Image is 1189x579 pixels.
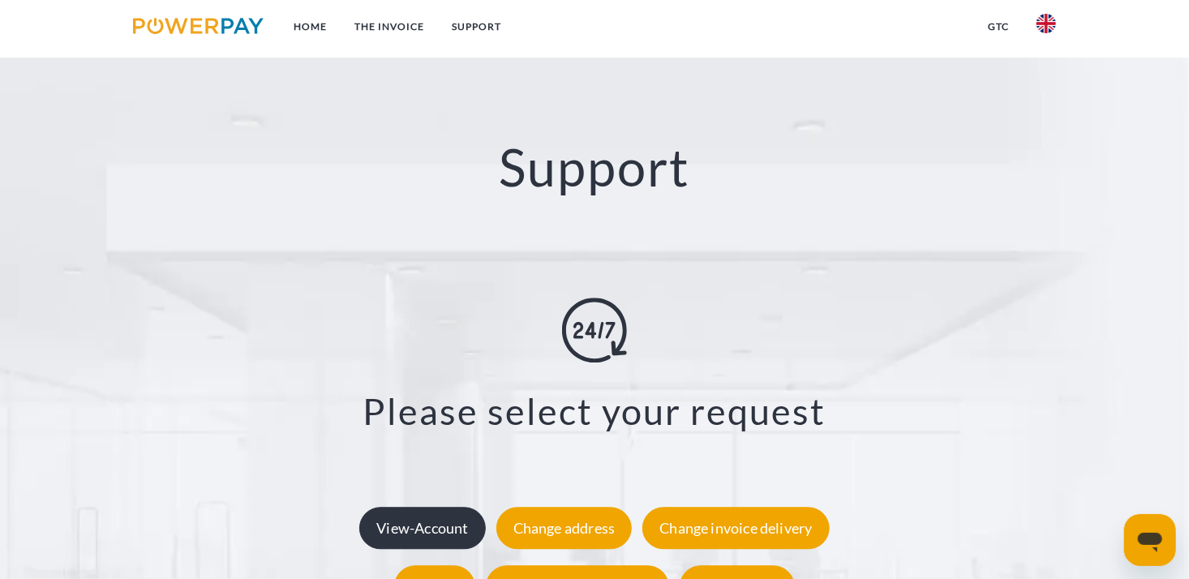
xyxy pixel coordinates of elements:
[642,507,829,549] div: Change invoice delivery
[492,519,637,537] a: Change address
[562,298,627,363] img: online-shopping.svg
[59,135,1129,199] h2: Support
[133,18,264,34] img: logo-powerpay.svg
[638,519,833,537] a: Change invoice delivery
[79,389,1109,435] h3: Please select your request
[1124,514,1176,566] iframe: Button to launch messaging window
[341,12,439,41] a: THE INVOICE
[355,519,489,537] a: View-Account
[974,12,1023,41] a: GTC
[1037,14,1056,33] img: en
[359,507,485,549] div: View-Account
[281,12,341,41] a: Home
[439,12,516,41] a: Support
[496,507,633,549] div: Change address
